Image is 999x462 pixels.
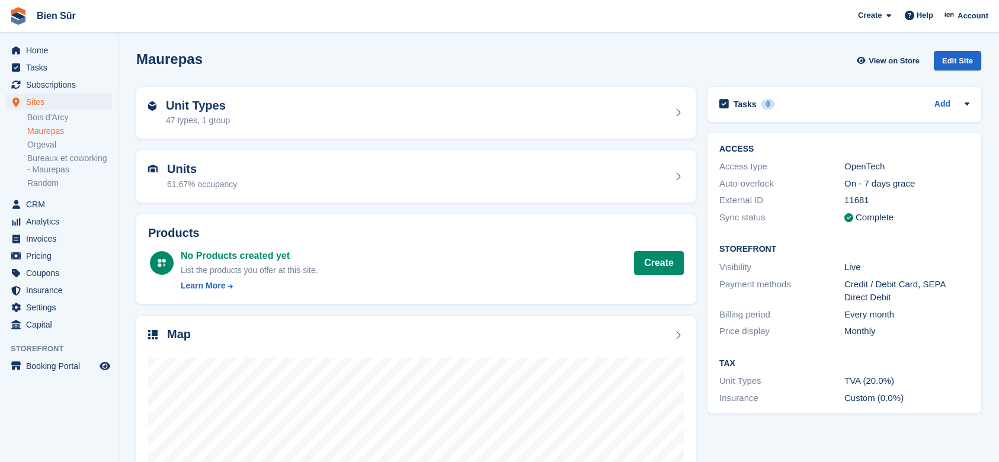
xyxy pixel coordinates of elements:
[719,278,844,304] div: Payment methods
[761,99,775,110] div: 0
[6,76,112,93] a: menu
[6,196,112,213] a: menu
[719,308,844,322] div: Billing period
[844,392,969,405] div: Custom (0.0%)
[166,114,230,127] div: 47 types, 1 group
[148,226,684,240] h2: Products
[958,10,988,22] span: Account
[719,194,844,207] div: External ID
[136,150,696,203] a: Units 61.67% occupancy
[26,316,97,333] span: Capital
[6,316,112,333] a: menu
[26,59,97,76] span: Tasks
[6,94,112,110] a: menu
[181,280,225,292] div: Learn More
[634,251,684,275] a: Create
[26,265,97,281] span: Coupons
[6,213,112,230] a: menu
[844,325,969,338] div: Monthly
[719,160,844,174] div: Access type
[9,7,27,25] img: stora-icon-8386f47178a22dfd0bd8f6a31ec36ba5ce8667c1dd55bd0f319d3a0aa187defe.svg
[719,211,844,224] div: Sync status
[26,358,97,374] span: Booking Portal
[136,87,696,139] a: Unit Types 47 types, 1 group
[167,162,237,176] h2: Units
[934,51,981,75] a: Edit Site
[944,9,956,21] img: Asmaa Habri
[166,99,230,113] h2: Unit Types
[934,51,981,70] div: Edit Site
[181,249,318,263] div: No Products created yet
[6,248,112,264] a: menu
[719,261,844,274] div: Visibility
[856,211,894,224] div: Complete
[157,258,166,268] img: custom-product-icn-white-7c27a13f52cf5f2f504a55ee73a895a1f82ff5669d69490e13668eaf7ade3bb5.svg
[6,299,112,316] a: menu
[26,76,97,93] span: Subscriptions
[719,177,844,191] div: Auto-overlock
[98,359,112,373] a: Preview store
[719,359,969,368] h2: Tax
[136,51,203,67] h2: Maurepas
[148,330,158,339] img: map-icn-33ee37083ee616e46c38cad1a60f524a97daa1e2b2c8c0bc3eb3415660979fc1.svg
[869,55,920,67] span: View on Store
[26,282,97,299] span: Insurance
[167,328,191,341] h2: Map
[26,230,97,247] span: Invoices
[32,6,81,25] a: Bien Sûr
[844,194,969,207] div: 11681
[148,165,158,173] img: unit-icn-7be61d7bf1b0ce9d3e12c5938cc71ed9869f7b940bace4675aadf7bd6d80202e.svg
[719,325,844,338] div: Price display
[855,51,924,70] a: View on Store
[11,343,118,355] span: Storefront
[844,177,969,191] div: On - 7 days grace
[26,42,97,59] span: Home
[719,392,844,405] div: Insurance
[719,374,844,388] div: Unit Types
[181,265,318,275] span: List the products you offer at this site.
[26,94,97,110] span: Sites
[719,245,969,254] h2: Storefront
[917,9,933,21] span: Help
[6,230,112,247] a: menu
[27,126,112,137] a: Maurepas
[167,178,237,191] div: 61.67% occupancy
[148,101,156,111] img: unit-type-icn-2b2737a686de81e16bb02015468b77c625bbabd49415b5ef34ead5e3b44a266d.svg
[844,308,969,322] div: Every month
[27,139,112,150] a: Orgeval
[6,59,112,76] a: menu
[719,145,969,154] h2: ACCESS
[844,160,969,174] div: OpenTech
[26,248,97,264] span: Pricing
[181,280,318,292] a: Learn More
[6,358,112,374] a: menu
[6,265,112,281] a: menu
[844,374,969,388] div: TVA (20.0%)
[844,278,969,304] div: Credit / Debit Card, SEPA Direct Debit
[844,261,969,274] div: Live
[27,178,112,189] a: Random
[6,42,112,59] a: menu
[26,299,97,316] span: Settings
[934,98,950,111] a: Add
[734,99,757,110] h2: Tasks
[26,213,97,230] span: Analytics
[26,196,97,213] span: CRM
[858,9,882,21] span: Create
[27,153,112,175] a: Bureaux et coworking - Maurepas
[6,282,112,299] a: menu
[27,112,112,123] a: Bois d'Arcy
